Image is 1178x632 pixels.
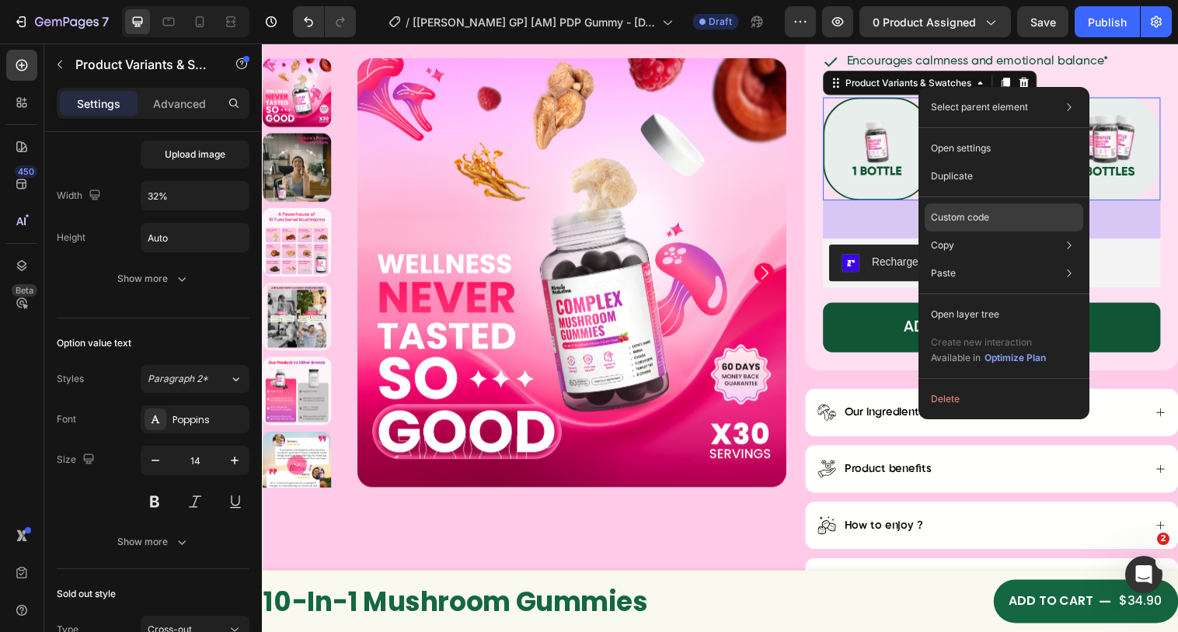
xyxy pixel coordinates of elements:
p: Custom code [931,210,989,224]
span: 2 [1157,533,1169,545]
div: 450 [15,165,37,178]
div: Poppins [173,413,246,427]
p: Paste [931,266,956,280]
div: Product Variants & Swatches [590,33,724,47]
div: Recharge Subscriptions [620,214,736,231]
p: Advanced [153,95,206,112]
button: Publish [1075,6,1140,37]
div: Show more [117,271,190,286]
button: Upload image [141,141,249,168]
button: Show more [57,265,249,293]
p: Settings [77,95,120,112]
p: Create new interaction [931,335,1047,350]
p: Open settings [931,141,991,155]
button: Carousel Next Arrow [25,419,45,439]
span: Available in [931,352,981,363]
button: Save [1017,6,1068,37]
p: Open layer tree [931,307,999,321]
div: Beta [12,284,37,297]
span: How to enjoy ? [592,484,672,497]
button: Optimize Plan [984,350,1047,366]
button: 7 [6,6,116,37]
button: Show more [57,528,249,556]
div: Undo/Redo [293,6,356,37]
div: $34.90 [781,276,832,303]
button: Recharge Subscriptions [577,205,748,242]
input: Auto [141,182,249,210]
span: Encourages calmness and emotional balance* [594,12,860,25]
div: Option value text [57,336,131,350]
div: Show more [117,534,190,550]
p: Product Variants & Swatches [75,55,207,74]
span: Save [1030,16,1056,29]
button: ADD TO CART [570,264,914,314]
span: Upload image [165,148,225,161]
div: Optimize Plan [985,351,1046,365]
div: Width [57,186,104,207]
div: Styles [57,372,84,386]
button: Paragraph 2* [141,365,249,393]
div: Font [57,412,76,426]
span: / [406,14,410,30]
div: $34.90 [870,555,917,581]
span: [[PERSON_NAME] GP] [AM] PDP Gummy - [DATE] 10:54:22 [413,14,656,30]
div: Size [57,450,98,471]
div: ADD TO CART [653,278,753,301]
span: Draft [709,15,732,29]
div: Publish [1088,14,1127,30]
span: Product benefits [592,427,681,439]
p: Copy [931,238,954,252]
div: Sold out style [57,587,116,601]
iframe: Design area [262,43,1178,632]
p: Duplicate [931,169,973,183]
p: Select parent element [931,100,1028,114]
span: Our ingredients [592,370,674,382]
div: ADD TO CART [760,557,845,579]
button: 0 product assigned [859,6,1011,37]
span: 0 product assigned [873,14,976,30]
p: 7 [102,12,109,31]
input: Auto [141,224,249,252]
iframe: Intercom live chat [1125,556,1162,593]
button: Delete [925,385,1083,413]
div: Height [57,231,85,245]
button: ADD TO CART&nbsp; [744,546,932,590]
button: Carousel Next Arrow [500,224,521,244]
span: Paragraph 2* [148,372,208,386]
